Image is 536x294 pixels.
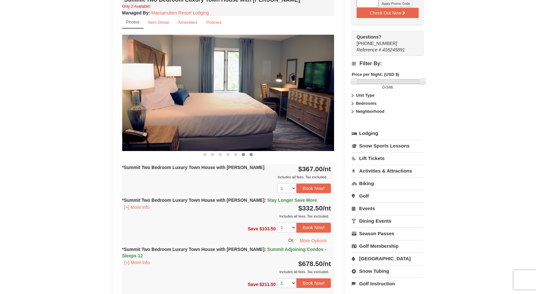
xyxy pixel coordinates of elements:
[206,20,221,25] small: Policies
[151,10,209,15] a: Massanutten Resort Lodging
[352,128,423,139] a: Lodging
[296,278,331,288] button: Book Now!
[122,247,326,258] strong: *Summit Two Bedroom Luxury Town House with [PERSON_NAME]
[356,93,375,98] strong: Unit Type
[323,204,331,212] span: /nt
[267,198,317,203] span: Stay Longer Save More
[259,281,276,287] span: $211.50
[122,16,143,29] a: Photos
[352,190,423,202] a: Golf
[352,202,423,214] a: Events
[122,35,334,151] img: 18876286-103-d829f9aa.png
[296,223,331,232] button: Book Now!
[122,4,150,9] small: Only 2 Available!
[178,20,197,25] small: Amenities
[259,226,276,231] span: $103.50
[323,260,331,267] span: /nt
[122,259,152,266] button: [+] More Info
[126,20,140,24] small: Photos
[357,34,381,40] strong: Questions?
[288,237,295,243] span: Or,
[352,165,423,177] a: Activities & Attractions
[122,10,150,15] strong: :
[264,247,266,252] span: :
[296,183,331,193] button: Book Now!
[122,269,331,275] div: Includes all fees. Tax excluded.
[122,165,265,170] strong: *Summit Two Bedroom Luxury Town House with [PERSON_NAME]
[122,10,149,15] span: Managed By
[298,260,323,267] span: $678.50
[352,253,423,264] a: [GEOGRAPHIC_DATA]
[352,84,423,91] label: -
[386,85,393,90] span: 346
[122,174,331,180] div: Includes all fees. Tax excluded.
[357,47,381,52] span: Reference #
[122,213,331,219] div: Includes all fees. Tax excluded.
[122,198,317,203] strong: *Summit Two Bedroom Luxury Town House with [PERSON_NAME]
[122,247,326,258] span: Summit Adjoining Condos - Sleeps 12
[298,204,323,212] span: $332.50
[352,61,423,67] h4: Filter By:
[295,236,331,245] button: More Options
[352,152,423,164] a: Lift Tickets
[357,34,412,46] span: [PHONE_NUMBER]
[352,227,423,239] a: Season Passes
[144,16,173,29] a: Item Detail
[352,177,423,189] a: Biking
[122,204,152,211] button: [+] More Info
[148,20,169,25] small: Item Detail
[352,240,423,252] a: Golf Membership
[352,265,423,277] a: Snow Tubing
[248,226,258,231] span: Save
[357,8,419,18] button: Check Out Now
[352,72,399,77] strong: Price per Night: (USD $)
[352,215,423,227] a: Dining Events
[382,47,405,52] span: 416245891
[356,109,385,114] strong: Neighborhood
[298,165,331,173] strong: $367.00
[174,16,202,29] a: Amenities
[323,165,331,173] span: /nt
[352,140,423,152] a: Snow Sports Lessons
[202,16,225,29] a: Policies
[248,281,258,287] span: Save
[264,198,266,203] span: :
[352,278,423,290] a: Golf Instruction
[356,101,377,106] strong: Bedrooms
[382,85,385,90] span: 0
